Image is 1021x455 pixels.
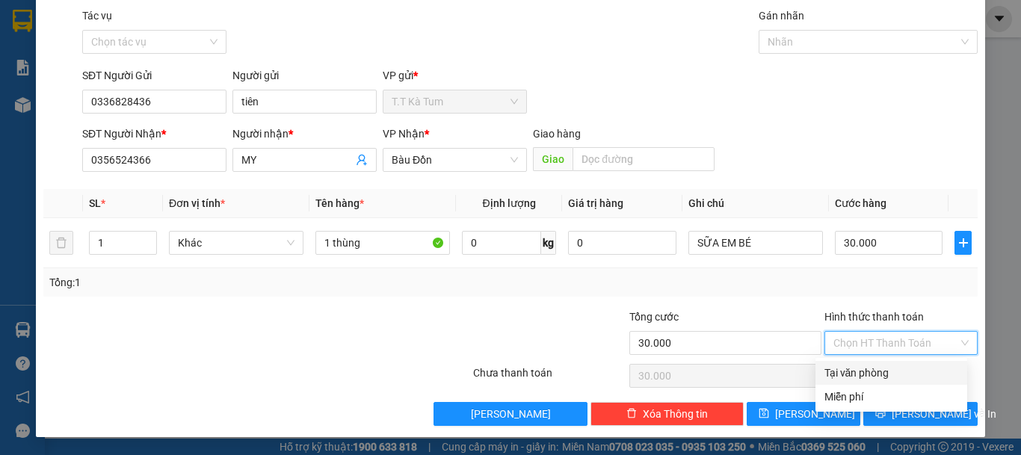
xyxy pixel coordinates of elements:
span: Cước hàng [835,197,886,209]
div: VP gửi [383,67,527,84]
span: printer [875,408,886,420]
button: plus [954,231,972,255]
span: Tên hàng [315,197,364,209]
span: Giá trị hàng [568,197,623,209]
div: Tên hàng: bọc ( : 1 ) [13,108,263,127]
div: 0975786052 [143,49,263,69]
div: Tổng: 1 [49,274,395,291]
div: An Sương [143,13,263,31]
span: Bàu Đồn [392,149,518,171]
span: Tổng cước [629,311,679,323]
th: Ghi chú [682,189,829,218]
button: delete [49,231,73,255]
button: save[PERSON_NAME] [747,402,861,426]
span: kg [541,231,556,255]
span: Xóa Thông tin [643,406,708,422]
button: deleteXóa Thông tin [590,402,744,426]
button: printer[PERSON_NAME] và In [863,402,978,426]
div: T.T Kà Tum [13,13,132,31]
span: Nhận: [143,14,179,30]
span: SL [89,197,101,209]
span: [PERSON_NAME] và In [892,406,996,422]
input: Dọc đường [573,147,715,171]
span: delete [626,408,637,420]
span: Giao hàng [533,128,581,140]
div: SĐT Người Gửi [82,67,226,84]
span: Định lượng [482,197,535,209]
span: SL [127,107,147,128]
span: Đơn vị tính [169,197,225,209]
span: [PERSON_NAME] [471,406,551,422]
span: Giao [533,147,573,171]
label: Tác vụ [82,10,112,22]
div: SĐT Người Nhận [82,126,226,142]
div: 0969727583 [13,49,132,69]
div: Người nhận [232,126,377,142]
span: Khác [178,232,294,254]
div: Tại văn phòng [824,365,958,381]
span: plus [955,237,971,249]
input: 0 [568,231,676,255]
span: save [759,408,769,420]
div: Người gửi [232,67,377,84]
div: 30.000 [141,78,265,99]
button: [PERSON_NAME] [434,402,587,426]
div: HUỆ [13,31,132,49]
span: VP Nhận [383,128,425,140]
span: T.T Kà Tum [392,90,518,113]
span: CC : [141,82,161,98]
label: Hình thức thanh toán [824,311,924,323]
span: user-add [356,154,368,166]
label: Gán nhãn [759,10,804,22]
div: Miễn phí [824,389,958,405]
input: VD: Bàn, Ghế [315,231,450,255]
div: Chưa thanh toán [472,365,628,391]
span: [PERSON_NAME] [775,406,855,422]
span: Gửi: [13,14,36,30]
div: yến [143,31,263,49]
input: Ghi Chú [688,231,823,255]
